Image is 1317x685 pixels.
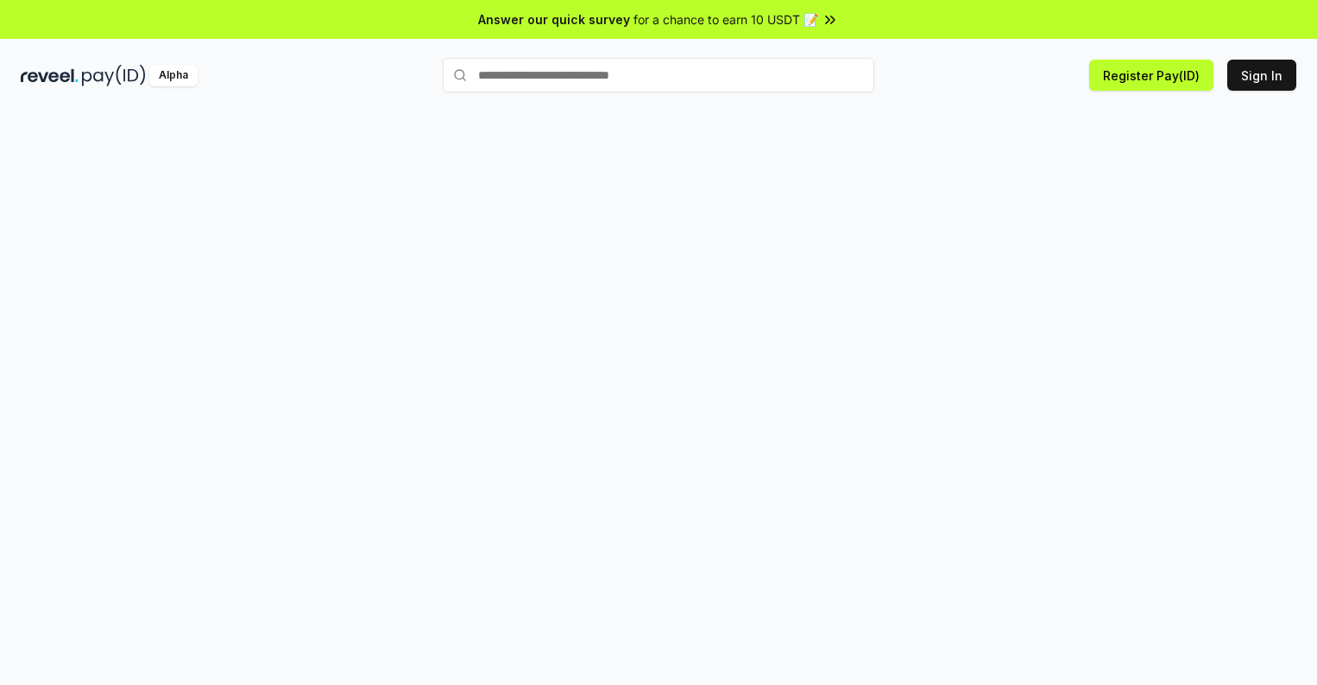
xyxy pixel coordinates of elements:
[21,65,79,86] img: reveel_dark
[82,65,146,86] img: pay_id
[1089,60,1213,91] button: Register Pay(ID)
[633,10,818,29] span: for a chance to earn 10 USDT 📝
[149,65,198,86] div: Alpha
[478,10,630,29] span: Answer our quick survey
[1227,60,1296,91] button: Sign In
